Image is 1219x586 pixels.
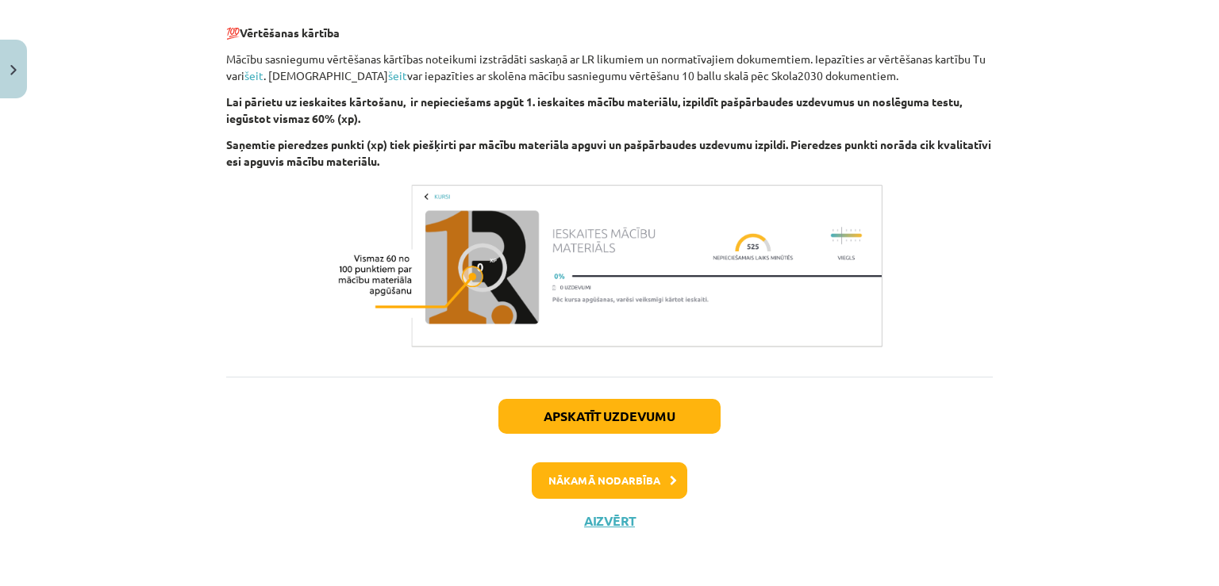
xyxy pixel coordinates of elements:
[10,65,17,75] img: icon-close-lesson-0947bae3869378f0d4975bcd49f059093ad1ed9edebbc8119c70593378902aed.svg
[226,94,962,125] b: Lai pārietu uz ieskaites kārtošanu, ir nepieciešams apgūt 1. ieskaites mācību materiālu, izpildīt...
[498,399,721,434] button: Apskatīt uzdevumu
[226,8,993,41] p: 💯
[240,25,340,40] b: Vērtēšanas kārtība
[244,68,263,82] a: šeit
[579,513,640,529] button: Aizvērt
[388,68,407,82] a: šeit
[226,137,991,168] b: Saņemtie pieredzes punkti (xp) tiek piešķirti par mācību materiāla apguvi un pašpārbaudes uzdevum...
[226,51,993,84] p: Mācību sasniegumu vērtēšanas kārtības noteikumi izstrādāti saskaņā ar LR likumiem un normatīvajie...
[532,462,687,499] button: Nākamā nodarbība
